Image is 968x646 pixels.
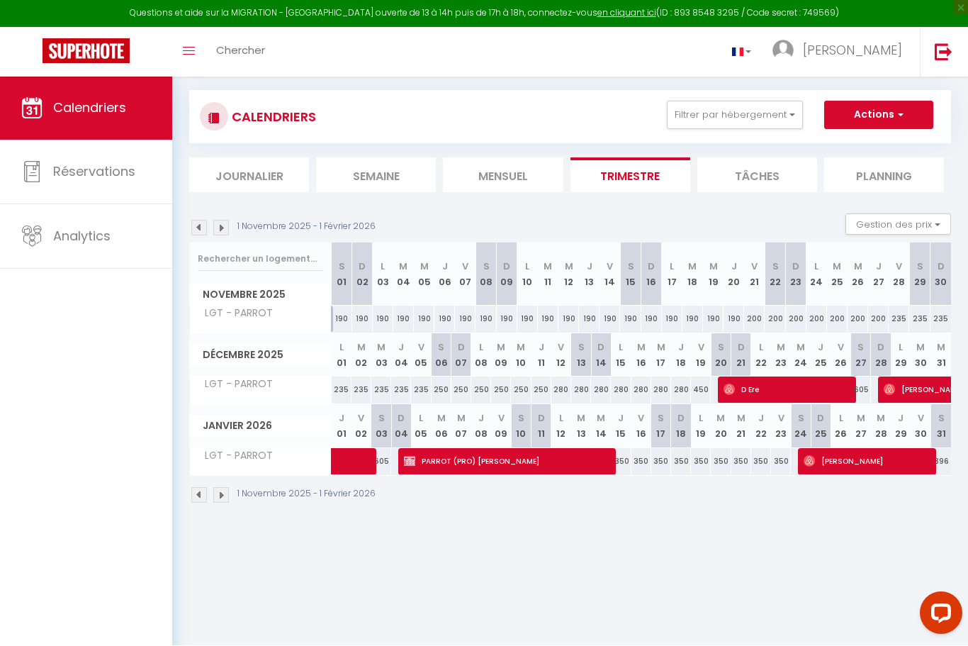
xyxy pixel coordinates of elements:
[937,341,945,355] abbr: M
[578,341,585,355] abbr: S
[751,334,771,377] th: 22
[628,260,634,274] abbr: S
[817,412,824,425] abbr: D
[475,243,496,306] th: 08
[778,412,784,425] abbr: V
[571,377,591,403] div: 280
[911,405,930,448] th: 30
[491,405,511,448] th: 09
[891,334,911,377] th: 29
[786,243,806,306] th: 23
[806,306,827,333] div: 200
[851,405,871,448] th: 27
[671,334,691,377] th: 18
[351,405,371,448] th: 02
[791,405,811,448] th: 24
[845,214,951,235] button: Gestion des prix
[352,306,373,333] div: 190
[53,228,111,245] span: Analytics
[682,243,703,306] th: 18
[896,260,902,274] abbr: V
[391,334,411,377] th: 04
[868,243,889,306] th: 27
[332,243,352,306] th: 01
[411,377,431,403] div: 235
[662,243,682,306] th: 17
[651,405,671,448] th: 17
[698,341,704,355] abbr: V
[478,412,484,425] abbr: J
[237,488,376,501] p: 1 Novembre 2025 - 1 Février 2026
[724,306,744,333] div: 190
[759,341,763,355] abbr: L
[889,243,909,306] th: 28
[206,28,276,77] a: Chercher
[827,243,848,306] th: 25
[898,412,904,425] abbr: J
[559,412,563,425] abbr: L
[434,243,455,306] th: 06
[434,306,455,333] div: 190
[525,260,529,274] abbr: L
[503,260,510,274] abbr: D
[711,449,731,475] div: 350
[404,448,617,475] span: PARROT (PRO) [PERSON_NAME]
[731,260,737,274] abbr: J
[432,334,451,377] th: 06
[797,341,805,355] abbr: M
[631,334,651,377] th: 16
[551,405,571,448] th: 12
[827,306,848,333] div: 200
[451,377,471,403] div: 250
[703,243,724,306] th: 19
[411,334,431,377] th: 05
[531,405,551,448] th: 11
[758,412,764,425] abbr: J
[371,405,391,448] th: 03
[351,334,371,377] th: 02
[611,334,631,377] th: 15
[677,412,685,425] abbr: D
[772,260,779,274] abbr: S
[432,377,451,403] div: 250
[709,260,718,274] abbr: M
[765,306,785,333] div: 200
[511,334,531,377] th: 10
[420,260,429,274] abbr: M
[806,243,827,306] th: 24
[373,306,393,333] div: 190
[192,306,276,322] span: LGT - PARROT
[751,405,771,448] th: 22
[443,158,563,193] li: Mensuel
[198,247,323,272] input: Rechercher un logement...
[551,377,571,403] div: 280
[777,341,785,355] abbr: M
[497,341,505,355] abbr: M
[571,405,591,448] th: 13
[538,412,545,425] abbr: D
[703,306,724,333] div: 190
[918,412,924,425] abbr: V
[339,412,344,425] abbr: J
[737,412,745,425] abbr: M
[414,243,434,306] th: 05
[432,405,451,448] th: 06
[471,405,491,448] th: 08
[332,306,352,333] div: 190
[931,334,951,377] th: 31
[824,101,933,130] button: Actions
[579,243,600,306] th: 13
[688,260,697,274] abbr: M
[670,260,674,274] abbr: L
[889,306,909,333] div: 235
[414,306,434,333] div: 190
[570,158,690,193] li: Trimestre
[851,377,871,403] div: 605
[457,412,466,425] abbr: M
[798,412,804,425] abbr: S
[339,341,344,355] abbr: L
[398,341,404,355] abbr: J
[371,377,391,403] div: 235
[437,412,446,425] abbr: M
[539,341,544,355] abbr: J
